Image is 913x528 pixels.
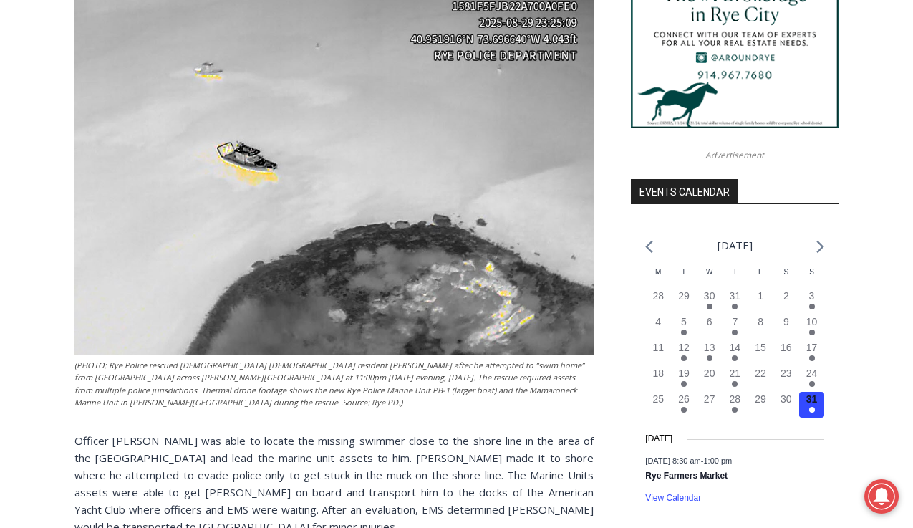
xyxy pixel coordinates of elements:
[809,290,815,302] time: 3
[681,407,687,413] em: Has events
[723,366,748,392] button: 21 Has events
[732,355,738,361] em: Has events
[707,355,712,361] em: Has events
[706,268,712,276] span: W
[652,290,664,302] time: 28
[732,304,738,309] em: Has events
[682,268,686,276] span: T
[799,340,825,366] button: 17 Has events
[799,366,825,392] button: 24 Has events
[697,340,723,366] button: 13 Has events
[773,392,799,418] button: 30
[758,290,763,302] time: 1
[681,330,687,335] em: Has events
[733,268,737,276] span: T
[678,368,690,379] time: 19
[748,366,773,392] button: 22
[655,316,661,327] time: 4
[645,267,671,289] div: Monday
[755,393,766,405] time: 29
[671,315,697,340] button: 5 Has events
[645,456,700,464] span: [DATE] 8:30 am
[799,392,825,418] button: 31 Has events
[758,268,763,276] span: F
[671,289,697,315] button: 29
[645,315,671,340] button: 4
[1,144,144,178] a: Open Tues. - Sun. [PHONE_NUMBER]
[631,179,738,203] h2: Events Calendar
[723,267,748,289] div: Thursday
[755,368,766,379] time: 22
[773,315,799,340] button: 9
[748,289,773,315] button: 1
[645,340,671,366] button: 11
[723,315,748,340] button: 7 Has events
[671,392,697,418] button: 26 Has events
[645,392,671,418] button: 25
[147,90,203,171] div: "...watching a master [PERSON_NAME] chef prepare an omakase meal is fascinating dinner theater an...
[344,139,694,178] a: Intern @ [DOMAIN_NAME]
[94,26,354,39] div: No Generators on Trucks so No Noise or Pollution
[655,268,661,276] span: M
[806,368,818,379] time: 24
[816,240,824,254] a: Next month
[678,290,690,302] time: 29
[425,4,517,65] a: Book [PERSON_NAME]'s Good Humor for Your Event
[362,1,677,139] div: "At the 10am stand-up meeting, each intern gets a chance to take [PERSON_NAME] and the other inte...
[681,381,687,387] em: Has events
[730,393,741,405] time: 28
[732,381,738,387] em: Has events
[732,407,738,413] em: Has events
[652,393,664,405] time: 25
[74,359,594,409] figcaption: (PHOTO: Rye Police rescued [DEMOGRAPHIC_DATA] [DEMOGRAPHIC_DATA] resident [PERSON_NAME] after he ...
[755,342,766,353] time: 15
[697,366,723,392] button: 20
[783,290,789,302] time: 2
[723,289,748,315] button: 31 Has events
[703,456,732,464] span: 1:00 pm
[707,304,712,309] em: Has events
[645,240,653,254] a: Previous month
[691,148,778,162] span: Advertisement
[809,407,815,413] em: Has events
[783,316,789,327] time: 9
[671,340,697,366] button: 12 Has events
[730,290,741,302] time: 31
[783,268,788,276] span: S
[697,315,723,340] button: 6
[704,290,715,302] time: 30
[799,289,825,315] button: 3 Has events
[748,340,773,366] button: 15
[652,342,664,353] time: 11
[781,342,792,353] time: 16
[718,236,753,255] li: [DATE]
[671,366,697,392] button: 19 Has events
[681,316,687,327] time: 5
[806,393,818,405] time: 31
[645,366,671,392] button: 18
[678,393,690,405] time: 26
[773,366,799,392] button: 23
[436,15,498,55] h4: Book [PERSON_NAME]'s Good Humor for Your Event
[730,342,741,353] time: 14
[748,267,773,289] div: Friday
[732,316,738,327] time: 7
[799,267,825,289] div: Sunday
[704,368,715,379] time: 20
[799,315,825,340] button: 10 Has events
[748,315,773,340] button: 8
[723,340,748,366] button: 14 Has events
[697,267,723,289] div: Wednesday
[645,432,672,446] time: [DATE]
[809,381,815,387] em: Has events
[723,392,748,418] button: 28 Has events
[732,330,738,335] em: Has events
[809,330,815,335] em: Has events
[748,392,773,418] button: 29
[773,289,799,315] button: 2
[809,355,815,361] em: Has events
[645,289,671,315] button: 28
[671,267,697,289] div: Tuesday
[809,304,815,309] em: Has events
[707,316,712,327] time: 6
